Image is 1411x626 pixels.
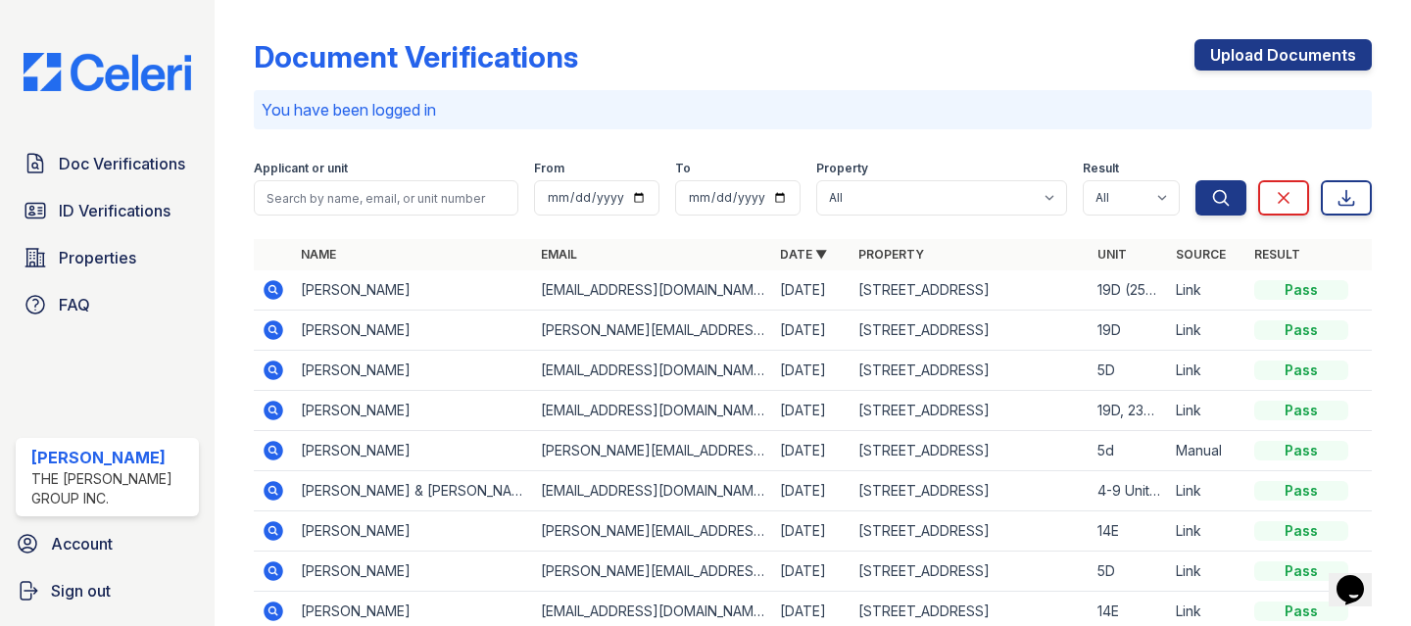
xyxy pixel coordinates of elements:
a: Date ▼ [780,247,827,262]
td: [DATE] [772,511,851,552]
td: [STREET_ADDRESS] [851,471,1090,511]
a: Properties [16,238,199,277]
td: [STREET_ADDRESS] [851,351,1090,391]
td: [STREET_ADDRESS] [851,552,1090,592]
a: Unit [1097,247,1127,262]
label: From [534,161,564,176]
div: Pass [1254,481,1348,501]
td: [STREET_ADDRESS] [851,311,1090,351]
a: FAQ [16,285,199,324]
img: CE_Logo_Blue-a8612792a0a2168367f1c8372b55b34899dd931a85d93a1a3d3e32e68fde9ad4.png [8,53,207,90]
td: [PERSON_NAME] [293,311,532,351]
td: [DATE] [772,471,851,511]
td: [DATE] [772,351,851,391]
td: Link [1168,511,1246,552]
td: Link [1168,270,1246,311]
td: [STREET_ADDRESS] [851,391,1090,431]
div: Pass [1254,441,1348,460]
td: 5d [1090,431,1168,471]
span: Doc Verifications [59,152,185,175]
a: Email [541,247,577,262]
td: [PERSON_NAME] & [PERSON_NAME] [293,471,532,511]
span: FAQ [59,293,90,316]
td: [PERSON_NAME] [293,511,532,552]
td: [DATE] [772,391,851,431]
td: 5D [1090,552,1168,592]
div: Pass [1254,361,1348,380]
a: ID Verifications [16,191,199,230]
a: Property [858,247,924,262]
div: Pass [1254,602,1348,621]
td: [PERSON_NAME][EMAIL_ADDRESS][DOMAIN_NAME] [533,511,772,552]
td: [DATE] [772,552,851,592]
td: Link [1168,311,1246,351]
label: To [675,161,691,176]
div: Pass [1254,320,1348,340]
div: Pass [1254,280,1348,300]
span: Properties [59,246,136,269]
label: Applicant or unit [254,161,348,176]
span: Sign out [51,579,111,602]
td: [DATE] [772,270,851,311]
input: Search by name, email, or unit number [254,180,518,216]
td: [EMAIL_ADDRESS][DOMAIN_NAME] [533,270,772,311]
a: Result [1254,247,1300,262]
td: 14E [1090,511,1168,552]
td: Link [1168,552,1246,592]
td: [EMAIL_ADDRESS][DOMAIN_NAME] [533,391,772,431]
span: Account [51,532,113,555]
div: Pass [1254,561,1348,581]
td: [STREET_ADDRESS] [851,270,1090,311]
td: Link [1168,471,1246,511]
iframe: chat widget [1329,548,1391,606]
p: You have been logged in [262,98,1364,121]
label: Result [1083,161,1119,176]
td: 4-9 Unit B [1090,471,1168,511]
td: [EMAIL_ADDRESS][DOMAIN_NAME] [533,471,772,511]
td: [PERSON_NAME] [293,552,532,592]
td: Link [1168,351,1246,391]
div: The [PERSON_NAME] Group Inc. [31,469,191,508]
td: [PERSON_NAME] [293,351,532,391]
label: Property [816,161,868,176]
div: Pass [1254,401,1348,420]
td: [PERSON_NAME] [293,270,532,311]
td: [DATE] [772,311,851,351]
td: [PERSON_NAME][EMAIL_ADDRESS][DOMAIN_NAME] [533,552,772,592]
div: Pass [1254,521,1348,541]
a: Account [8,524,207,563]
a: Source [1176,247,1226,262]
a: Name [301,247,336,262]
a: Doc Verifications [16,144,199,183]
td: 19D [1090,311,1168,351]
td: [PERSON_NAME][EMAIL_ADDRESS][PERSON_NAME][DOMAIN_NAME] [533,311,772,351]
span: ID Verifications [59,199,170,222]
td: [DATE] [772,431,851,471]
a: Sign out [8,571,207,610]
td: 19D (25A, 23E) [1090,270,1168,311]
td: [EMAIL_ADDRESS][DOMAIN_NAME] [533,351,772,391]
td: [PERSON_NAME] [293,431,532,471]
td: [PERSON_NAME][EMAIL_ADDRESS][DOMAIN_NAME] [533,431,772,471]
div: Document Verifications [254,39,578,74]
td: Link [1168,391,1246,431]
div: [PERSON_NAME] [31,446,191,469]
a: Upload Documents [1194,39,1372,71]
td: Manual [1168,431,1246,471]
td: [PERSON_NAME] [293,391,532,431]
td: [STREET_ADDRESS] [851,511,1090,552]
td: 5D [1090,351,1168,391]
td: 19D, 23E, 25A [1090,391,1168,431]
td: [STREET_ADDRESS] [851,431,1090,471]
